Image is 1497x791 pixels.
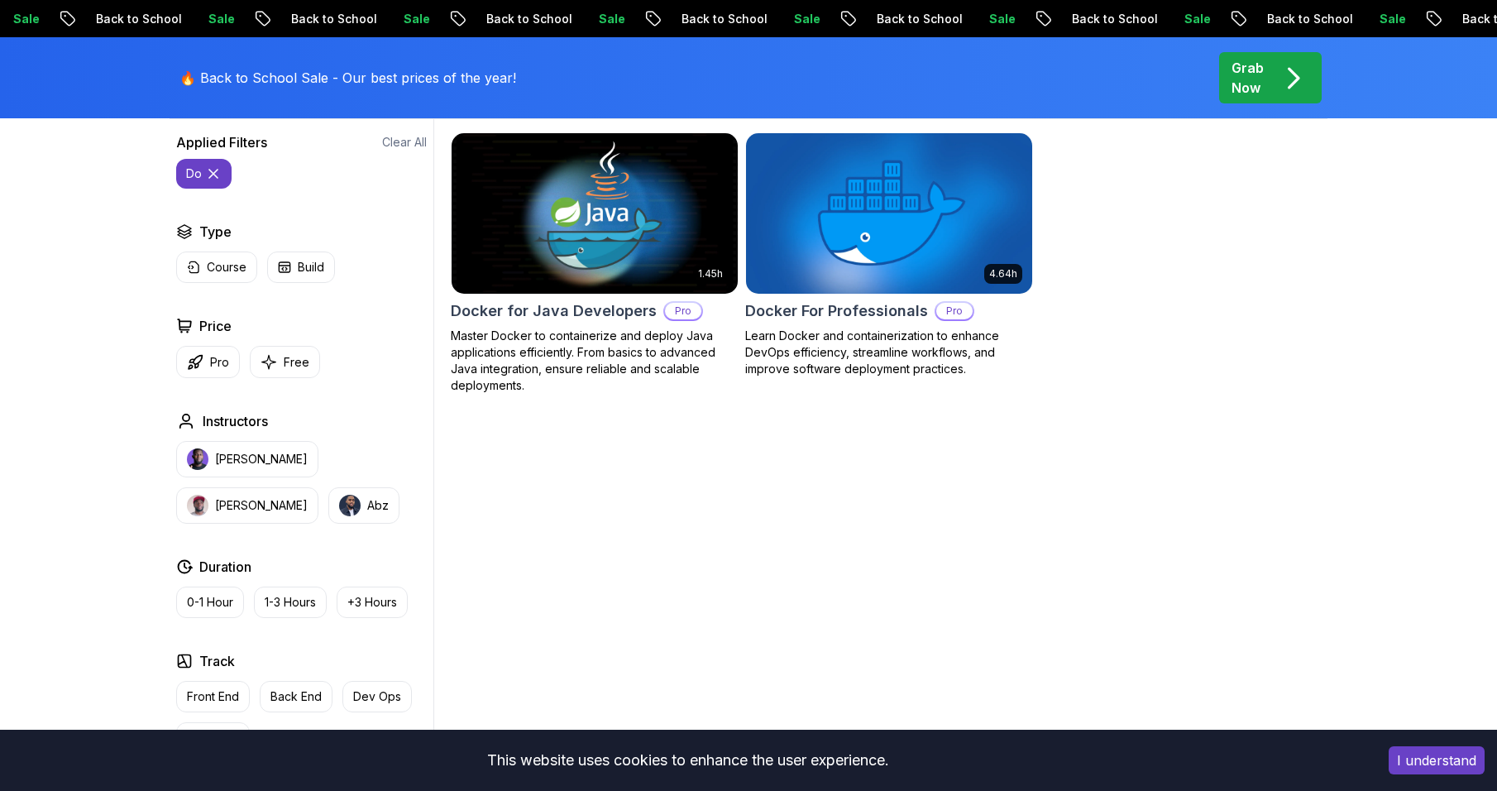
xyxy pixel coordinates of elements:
p: Back to School [748,11,861,27]
button: do [176,159,232,189]
p: Master Docker to containerize and deploy Java applications efficiently. From basics to advanced J... [451,328,739,394]
p: Back to School [553,11,666,27]
p: Abz [367,497,389,514]
p: Back End [270,688,322,705]
h2: Price [199,316,232,336]
h2: Docker for Java Developers [451,300,657,323]
p: Grab Now [1232,58,1264,98]
p: 0-1 Hour [187,594,233,611]
h2: Applied Filters [176,132,267,152]
p: do [186,165,202,182]
p: +3 Hours [347,594,397,611]
button: Build [267,252,335,283]
p: 1-3 Hours [265,594,316,611]
p: Free [284,354,309,371]
img: instructor img [187,448,208,470]
button: Dev Ops [342,681,412,712]
img: instructor img [187,495,208,516]
button: instructor img[PERSON_NAME] [176,487,318,524]
p: 🔥 Back to School Sale - Our best prices of the year! [179,68,516,88]
button: instructor imgAbz [328,487,399,524]
img: Docker For Professionals card [746,133,1032,294]
p: Front End [187,688,239,705]
p: Pro [665,303,701,319]
p: 4.64h [989,267,1017,280]
button: Back End [260,681,332,712]
p: Pro [936,303,973,319]
p: Sale [861,11,914,27]
h2: Type [199,222,232,242]
p: 1.45h [698,267,723,280]
img: Docker for Java Developers card [452,133,738,294]
h2: Track [199,651,235,671]
p: [PERSON_NAME] [215,451,308,467]
p: Sale [80,11,133,27]
button: Clear All [382,134,427,151]
p: Back to School [944,11,1056,27]
p: Back to School [358,11,471,27]
a: Docker For Professionals card4.64hDocker For ProfessionalsProLearn Docker and containerization to... [745,132,1033,377]
p: Build [298,259,324,276]
button: Full Stack [176,722,250,754]
button: Front End [176,681,250,712]
button: instructor img[PERSON_NAME] [176,441,318,477]
p: Sale [471,11,524,27]
p: Pro [210,354,229,371]
button: 1-3 Hours [254,587,327,618]
p: Sale [275,11,328,27]
button: +3 Hours [337,587,408,618]
p: Back to School [1139,11,1251,27]
p: Sale [1251,11,1304,27]
p: Dev Ops [353,688,401,705]
a: Docker for Java Developers card1.45hDocker for Java DevelopersProMaster Docker to containerize an... [451,132,739,394]
button: 0-1 Hour [176,587,244,618]
p: Learn Docker and containerization to enhance DevOps efficiency, streamline workflows, and improve... [745,328,1033,377]
button: Accept cookies [1389,746,1485,774]
h2: Docker For Professionals [745,300,928,323]
h2: Duration [199,557,251,577]
div: This website uses cookies to enhance the user experience. [12,742,1364,779]
p: Back to School [1334,11,1447,27]
p: Sale [1056,11,1109,27]
img: instructor img [339,495,361,516]
button: Pro [176,346,240,378]
p: [PERSON_NAME] [215,497,308,514]
button: Free [250,346,320,378]
p: Back to School [163,11,275,27]
p: Course [207,259,246,276]
p: Sale [666,11,719,27]
button: Course [176,252,257,283]
h2: Instructors [203,411,268,431]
